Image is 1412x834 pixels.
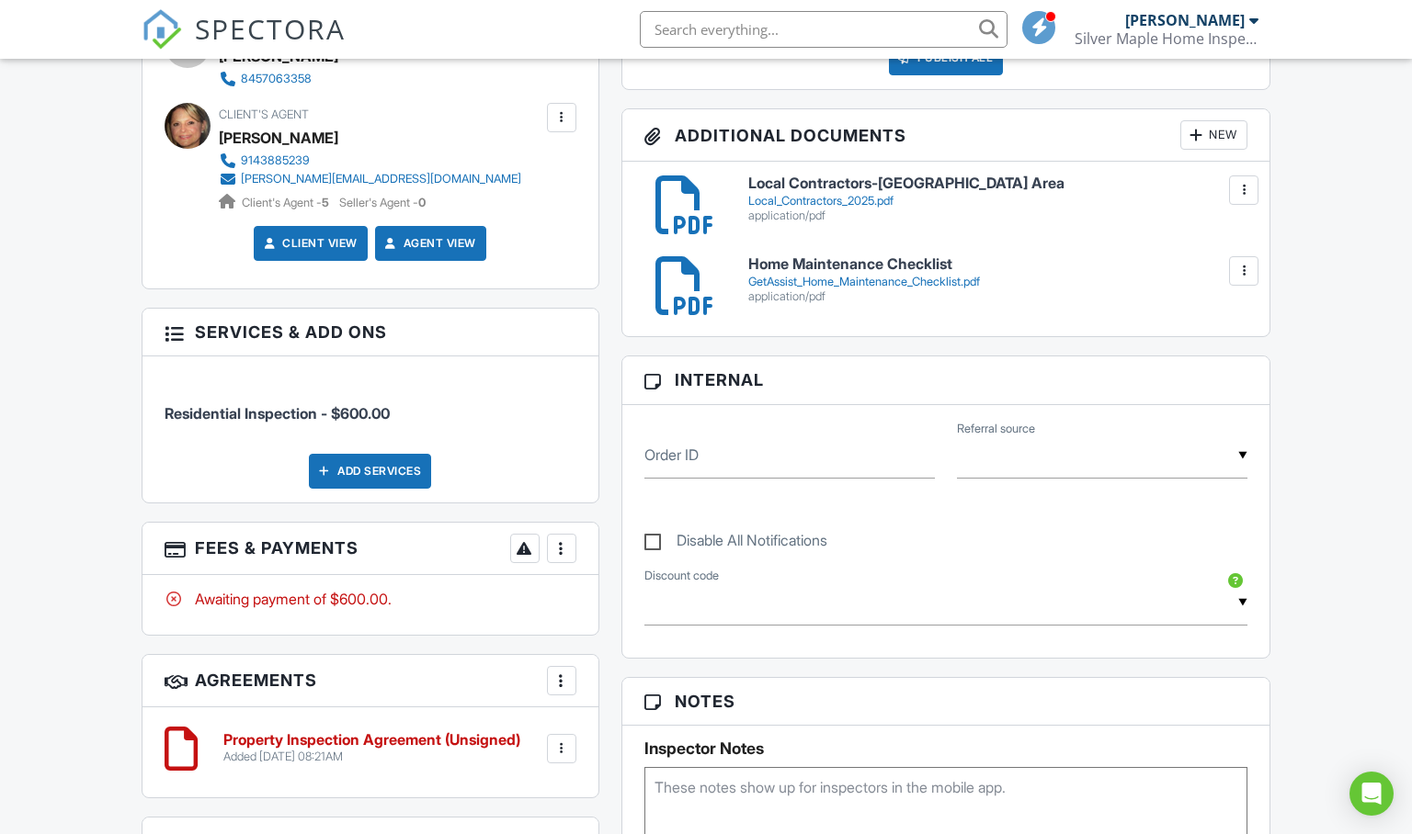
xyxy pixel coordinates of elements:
[957,421,1035,437] label: Referral source
[142,309,598,356] h3: Services & Add ons
[644,739,1248,758] h5: Inspector Notes
[644,532,827,555] label: Disable All Notifications
[142,523,598,575] h3: Fees & Payments
[309,454,431,489] div: Add Services
[748,175,1247,222] a: Local Contractors-[GEOGRAPHIC_DATA] Area Local_Contractors_2025.pdf application/pdf
[644,445,699,465] label: Order ID
[1180,120,1247,150] div: New
[223,749,520,764] div: Added [DATE] 08:21AM
[1125,11,1245,29] div: [PERSON_NAME]
[242,196,332,209] span: Client's Agent -
[241,153,310,168] div: 9143885239
[223,732,520,764] a: Property Inspection Agreement (Unsigned) Added [DATE] 08:21AM
[339,196,426,209] span: Seller's Agent -
[748,194,1247,208] div: Local_Contractors_2025.pdf
[165,589,576,609] div: Awaiting payment of $600.00.
[219,152,521,170] a: 9143885239
[640,11,1008,48] input: Search everything...
[644,568,719,584] label: Discount code
[1075,29,1258,48] div: Silver Maple Home Inspections LLC
[622,109,1270,162] h3: Additional Documents
[223,732,520,749] h6: Property Inspection Agreement (Unsigned)
[748,275,1247,289] div: GetAssist_Home_Maintenance_Checklist.pdf
[622,678,1270,726] h3: Notes
[241,72,312,86] div: 8457063358
[322,196,329,209] strong: 5
[219,124,338,152] a: [PERSON_NAME]
[219,170,521,188] a: [PERSON_NAME][EMAIL_ADDRESS][DOMAIN_NAME]
[165,404,390,423] span: Residential Inspection - $600.00
[748,289,1247,304] div: application/pdf
[260,234,358,253] a: Client View
[418,196,426,209] strong: 0
[748,256,1247,303] a: Home Maintenance Checklist GetAssist_Home_Maintenance_Checklist.pdf application/pdf
[219,107,309,121] span: Client's Agent
[1349,772,1394,816] div: Open Intercom Messenger
[142,25,346,63] a: SPECTORA
[748,208,1247,223] div: application/pdf
[381,234,476,253] a: Agent View
[748,256,1247,273] h6: Home Maintenance Checklist
[241,172,521,186] div: [PERSON_NAME][EMAIL_ADDRESS][DOMAIN_NAME]
[622,356,1270,404] h3: Internal
[165,370,576,438] li: Service: Residential Inspection
[142,655,598,707] h3: Agreements
[748,175,1247,192] h6: Local Contractors-[GEOGRAPHIC_DATA] Area
[142,9,182,50] img: The Best Home Inspection Software - Spectora
[195,9,346,48] span: SPECTORA
[219,70,324,88] a: 8457063358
